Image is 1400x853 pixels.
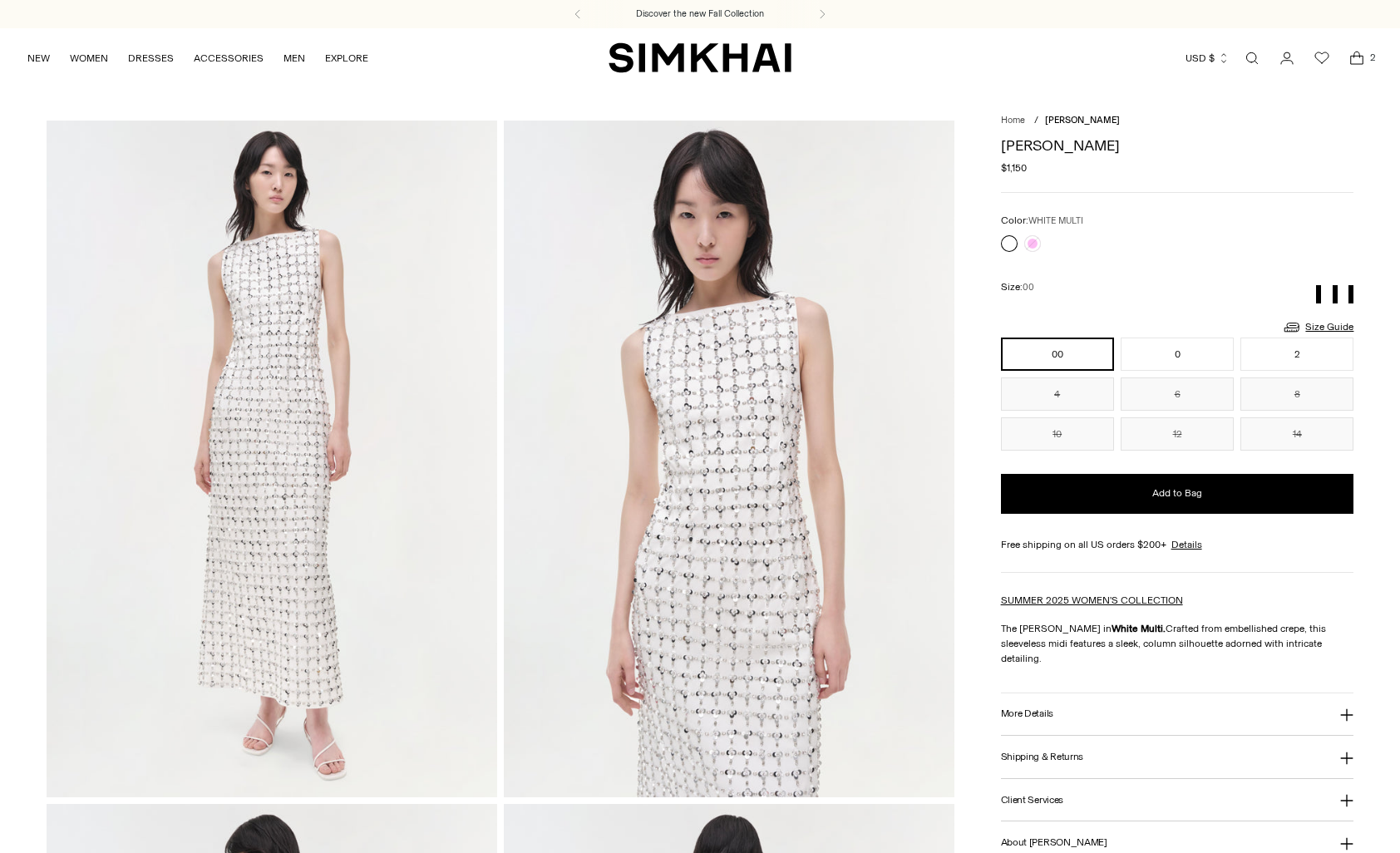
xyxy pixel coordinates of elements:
[1121,417,1234,451] button: 12
[1034,114,1038,128] div: /
[1365,50,1380,65] span: 2
[1001,594,1183,606] a: SUMMER 2025 WOMEN'S COLLECTION
[1240,417,1353,451] button: 14
[70,40,108,76] a: WOMEN
[1340,42,1373,75] a: Open cart modal
[1121,377,1234,411] button: 6
[1001,279,1034,295] label: Size:
[1270,42,1304,75] a: Go to the account page
[283,40,305,76] a: MEN
[1240,338,1353,371] button: 2
[47,121,497,796] img: Claudia Dress
[1112,623,1166,634] strong: White Multi.
[1001,621,1354,666] p: The [PERSON_NAME] in Crafted from embellished crepe, this sleeveless midi features a sleek, colum...
[1001,752,1084,762] h3: Shipping & Returns
[1001,708,1053,719] h3: More Details
[1023,282,1034,293] span: 00
[1001,377,1114,411] button: 4
[1001,795,1064,806] h3: Client Services
[1001,837,1107,848] h3: About [PERSON_NAME]
[1282,317,1353,338] a: Size Guide
[609,42,791,74] a: SIMKHAI
[1001,115,1025,126] a: Home
[636,7,764,21] a: Discover the new Fall Collection
[1001,693,1354,736] button: More Details
[1001,736,1354,778] button: Shipping & Returns
[504,121,954,796] img: Claudia Dress
[1045,115,1120,126] span: [PERSON_NAME]
[1001,213,1083,229] label: Color:
[325,40,368,76] a: EXPLORE
[1001,138,1354,153] h1: [PERSON_NAME]
[128,40,174,76] a: DRESSES
[1171,537,1202,552] a: Details
[1235,42,1269,75] a: Open search modal
[1186,40,1230,76] button: USD $
[1001,160,1027,175] span: $1,150
[1001,474,1354,514] button: Add to Bag
[1121,338,1234,371] button: 0
[1001,537,1354,552] div: Free shipping on all US orders $200+
[194,40,264,76] a: ACCESSORIES
[1240,377,1353,411] button: 8
[1001,779,1354,821] button: Client Services
[1028,215,1083,226] span: WHITE MULTI
[1001,338,1114,371] button: 00
[1001,114,1354,128] nav: breadcrumbs
[1152,486,1202,500] span: Add to Bag
[1305,42,1338,75] a: Wishlist
[1001,417,1114,451] button: 10
[27,40,50,76] a: NEW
